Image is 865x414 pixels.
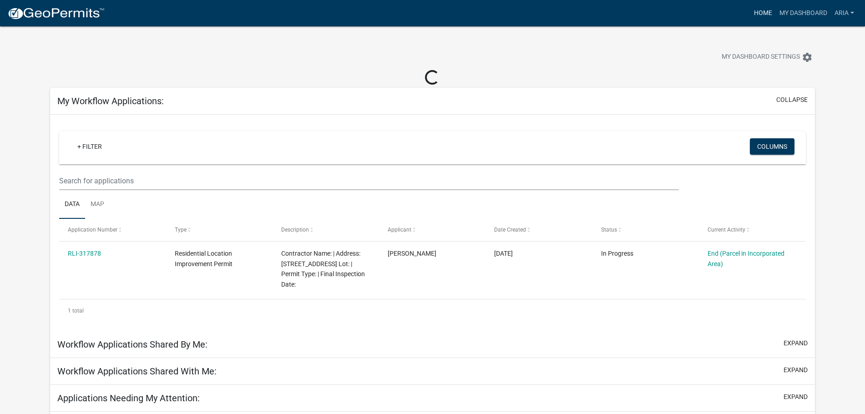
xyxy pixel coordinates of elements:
span: Contractor Name: | Address: 6319 HORIZON WAY Lot: | Permit Type: | Final Inspection Date: [281,250,365,288]
span: Application Number [68,227,117,233]
h5: My Workflow Applications: [57,96,164,106]
span: Date Created [494,227,526,233]
a: My Dashboard [776,5,831,22]
datatable-header-cell: Date Created [486,219,592,241]
input: Search for applications [59,172,679,190]
button: collapse [776,95,808,105]
a: Data [59,190,85,219]
a: + Filter [70,138,109,155]
button: expand [784,365,808,375]
span: 09/30/2024 [494,250,513,257]
a: Aria [831,5,858,22]
span: Current Activity [708,227,745,233]
h5: Workflow Applications Shared With Me: [57,366,217,377]
span: Type [175,227,187,233]
span: My Dashboard Settings [722,52,800,63]
button: expand [784,392,808,402]
span: Status [601,227,617,233]
datatable-header-cell: Current Activity [699,219,805,241]
div: 1 total [59,299,806,322]
a: RLI-317878 [68,250,101,257]
datatable-header-cell: Application Number [59,219,166,241]
datatable-header-cell: Description [273,219,379,241]
a: Map [85,190,110,219]
span: Applicant [388,227,411,233]
span: Description [281,227,309,233]
span: Chris Robertson [388,250,436,257]
span: In Progress [601,250,633,257]
datatable-header-cell: Status [592,219,698,241]
button: My Dashboard Settingssettings [714,48,820,66]
span: Residential Location Improvement Permit [175,250,233,268]
a: End (Parcel in Incorporated Area) [708,250,784,268]
div: collapse [50,115,815,331]
h5: Applications Needing My Attention: [57,393,200,404]
h5: Workflow Applications Shared By Me: [57,339,207,350]
button: expand [784,338,808,348]
a: Home [750,5,776,22]
datatable-header-cell: Type [166,219,272,241]
datatable-header-cell: Applicant [379,219,486,241]
button: Columns [750,138,794,155]
i: settings [802,52,813,63]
